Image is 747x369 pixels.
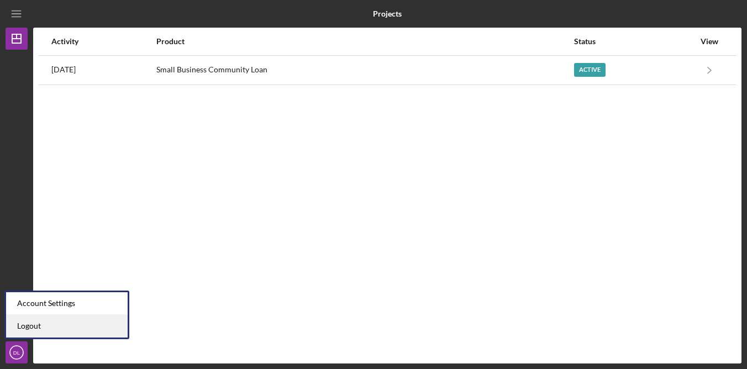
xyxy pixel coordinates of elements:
div: Active [574,63,606,77]
a: Logout [6,315,128,338]
div: Small Business Community Loan [156,56,573,84]
div: Account Settings [6,292,128,315]
b: Projects [373,9,402,18]
div: Product [156,37,573,46]
text: DL [13,350,20,356]
div: Activity [51,37,155,46]
button: DL [6,341,28,363]
time: 2025-06-09 00:11 [51,65,76,74]
div: View [696,37,723,46]
div: Status [574,37,695,46]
